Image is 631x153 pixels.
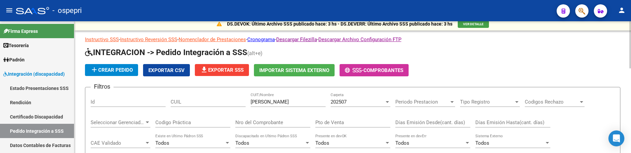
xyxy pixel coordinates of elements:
mat-icon: person [618,6,626,14]
span: Exportar CSV [148,67,185,73]
a: Instructivo Reversión SSS [120,37,177,42]
span: Firma Express [3,28,38,35]
span: Seleccionar Gerenciador [91,119,144,125]
div: Open Intercom Messenger [608,130,624,146]
span: 202507 [331,99,347,105]
button: Exportar SSS [195,64,249,76]
span: Todos [155,140,169,146]
span: - [345,67,363,73]
span: VER DETALLE [463,22,484,26]
span: Crear Pedido [90,67,133,73]
a: Instructivo SSS [85,37,119,42]
a: Descargar Filezilla [276,37,317,42]
span: Codigos Rechazo [525,99,579,105]
span: Importar Sistema Externo [259,67,329,73]
mat-icon: menu [5,6,13,14]
span: Periodo Prestacion [395,99,449,105]
span: Todos [235,140,249,146]
p: - - - - - [85,36,620,43]
mat-icon: add [90,66,98,74]
span: Todos [395,140,409,146]
button: Crear Pedido [85,64,138,76]
p: DS.DEVOK: Último Archivo SSS publicado hace: 3 hs - DS.DEVERR: Último Archivo SSS publicado hace:... [227,20,452,28]
span: Todos [315,140,329,146]
a: Descargar Archivo Configuración FTP [318,37,401,42]
button: Importar Sistema Externo [254,64,335,76]
a: Cronograma [247,37,275,42]
span: Tesorería [3,42,29,49]
span: Exportar SSS [200,67,244,73]
span: Integración (discapacidad) [3,70,65,78]
a: Nomenclador de Prestaciones [179,37,246,42]
span: Comprobantes [363,67,403,73]
button: -Comprobantes [340,64,409,76]
span: (alt+e) [247,50,263,56]
mat-icon: file_download [200,66,208,74]
span: Tipo Registro [460,99,514,105]
span: CAE Validado [91,140,144,146]
span: INTEGRACION -> Pedido Integración a SSS [85,48,247,57]
span: Padrón [3,56,25,63]
button: VER DETALLE [458,21,489,28]
h3: Filtros [91,82,114,91]
span: Todos [475,140,489,146]
span: - ospepri [52,3,82,18]
button: Exportar CSV [143,64,190,76]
